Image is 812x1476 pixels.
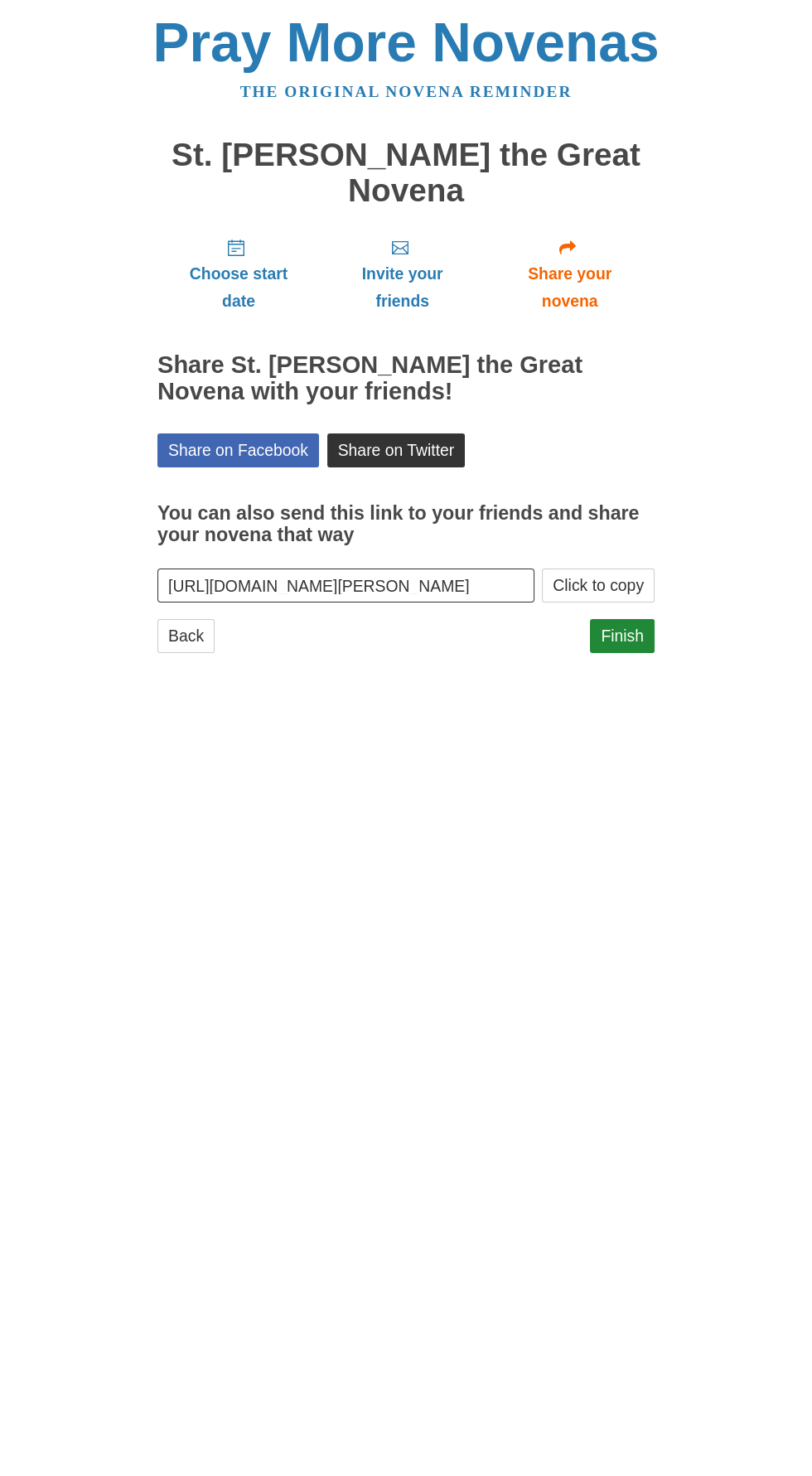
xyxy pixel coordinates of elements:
a: Choose start date [157,225,320,323]
a: Share on Twitter [327,433,466,467]
span: Invite your friends [336,260,468,315]
h1: St. [PERSON_NAME] the Great Novena [157,138,655,208]
a: Finish [590,619,655,653]
button: Click to copy [542,569,655,602]
a: Pray More Novenas [153,12,660,73]
a: Back [157,619,215,653]
a: Invite your friends [320,225,485,323]
h2: Share St. [PERSON_NAME] the Great Novena with your friends! [157,352,655,405]
span: Share your novena [501,260,638,315]
a: The original novena reminder [240,83,573,100]
span: Choose start date [174,260,303,315]
h3: You can also send this link to your friends and share your novena that way [157,503,655,545]
a: Share your novena [485,225,655,323]
a: Share on Facebook [157,433,319,467]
